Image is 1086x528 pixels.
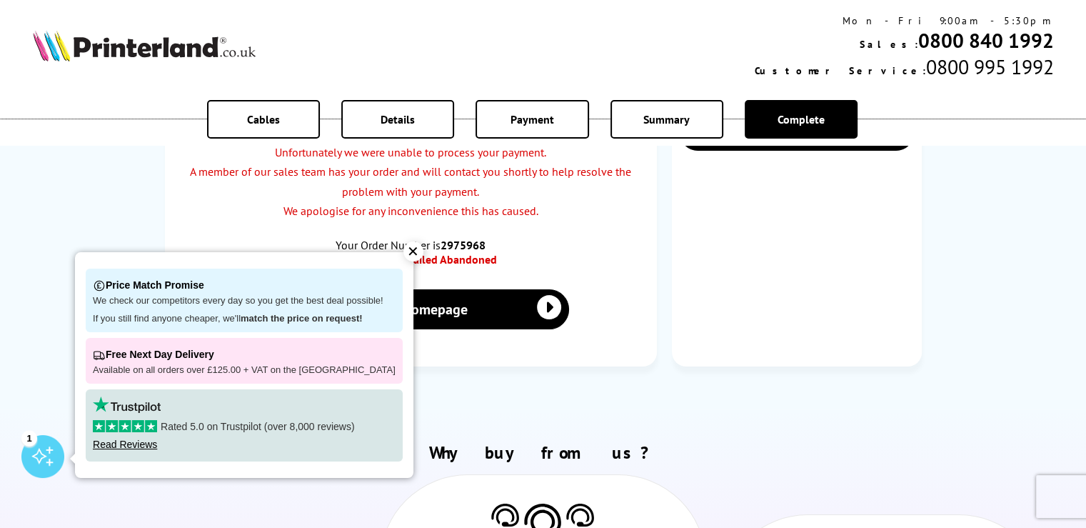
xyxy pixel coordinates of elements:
span: 0800 995 1992 [925,54,1053,80]
span: Cables [247,112,280,126]
a: Read Reviews [93,439,157,450]
p: If you still find anyone cheaper, we'll [93,313,396,325]
div: Mon - Fri 9:00am - 5:30pm [754,14,1053,27]
span: Sales: [859,38,917,51]
p: Unfortunately we were unable to process your payment. A member of our sales team has your order a... [179,143,643,221]
span: Customer Service: [754,64,925,77]
img: stars-5.svg [93,420,157,432]
span: Complete [778,112,825,126]
span: Details [381,112,415,126]
p: Available on all orders over £125.00 + VAT on the [GEOGRAPHIC_DATA] [93,364,396,377]
p: Free Next Day Delivery [93,345,396,364]
p: Rated 5.0 on Trustpilot (over 8,000 reviews) [93,420,396,433]
span: Your Order Number is [179,238,643,252]
p: We check our competitors every day so you get the best deal possible! [93,295,396,307]
div: ✕ [403,241,423,261]
span: Failed Abandoned [408,252,497,267]
span: Payment [511,112,554,126]
b: 2975968 [441,238,486,252]
img: Printerland Logo [33,30,256,61]
p: Price Match Promise [93,276,396,295]
img: trustpilot rating [93,397,161,413]
span: Summary [643,112,690,126]
div: 1 [21,430,37,446]
h2: Why buy from us? [33,442,1054,464]
a: 0800 840 1992 [917,27,1053,54]
strong: match the price on request! [241,313,362,324]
